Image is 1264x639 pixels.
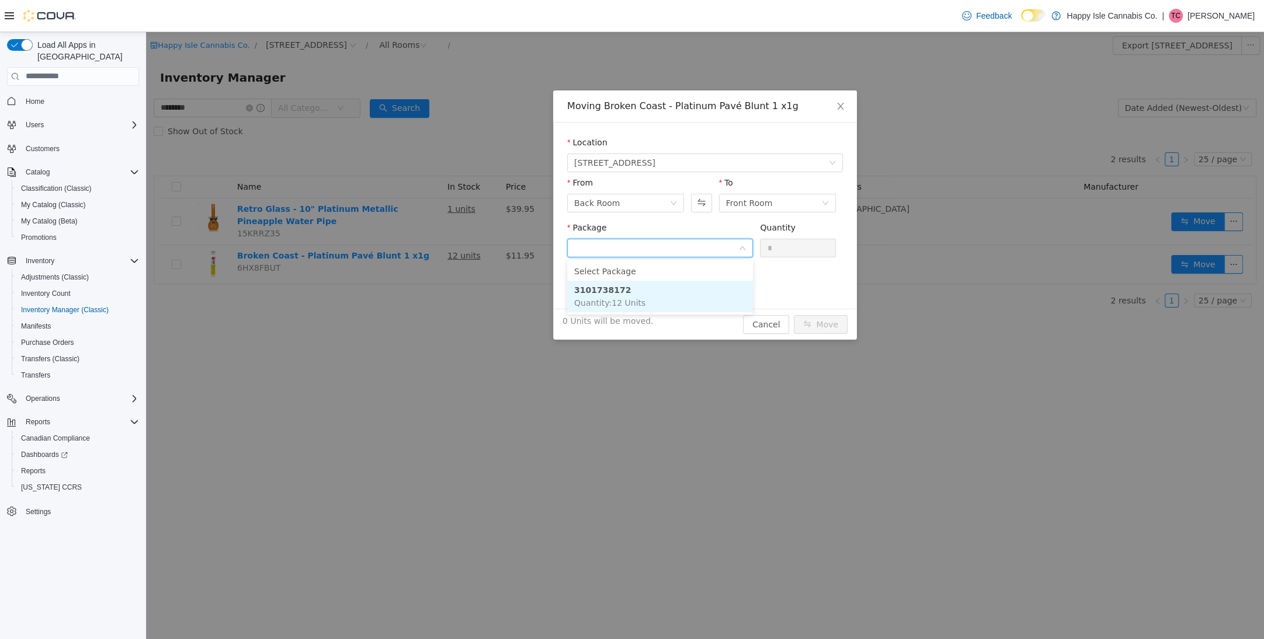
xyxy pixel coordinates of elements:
a: Adjustments (Classic) [16,270,93,284]
button: Close [678,58,711,91]
span: TC [1171,9,1180,23]
span: Transfers [21,371,50,380]
img: Cova [23,10,76,22]
input: Package [428,208,592,226]
a: Settings [21,505,55,519]
button: Classification (Classic) [12,180,144,197]
button: My Catalog (Classic) [12,197,144,213]
label: Quantity [614,191,650,200]
span: Manifests [16,319,139,333]
p: Happy Isle Cannabis Co. [1067,9,1157,23]
span: Settings [21,504,139,518]
span: Operations [26,394,60,403]
span: My Catalog (Classic) [16,198,139,212]
a: Manifests [16,319,55,333]
button: Users [2,117,144,133]
i: icon: down [676,167,683,176]
a: Dashboards [12,446,144,463]
span: 0 Units will be moved. [416,283,508,295]
span: Customers [21,141,139,156]
button: Adjustments (Classic) [12,269,144,285]
button: Customers [2,140,144,157]
a: Transfers [16,368,55,382]
span: Transfers (Classic) [21,354,79,364]
div: Moving Broken Coast - Platinum Pavé Blunt 1 x1g [421,68,697,81]
a: Customers [21,142,64,156]
a: Inventory Count [16,287,75,301]
button: Catalog [21,165,54,179]
span: Inventory Manager (Classic) [16,303,139,317]
button: Swap [545,162,565,180]
i: icon: down [683,127,690,135]
span: Transfers (Classic) [16,352,139,366]
a: Classification (Classic) [16,181,96,195]
span: Dashboards [16,448,139,462]
span: Canadian Compliance [21,434,90,443]
span: Inventory Count [16,287,139,301]
button: Reports [21,415,55,429]
nav: Complex example [7,88,139,550]
button: Transfers [12,367,144,383]
span: My Catalog (Classic) [21,200,86,209]
span: Settings [26,507,51,516]
span: Promotions [21,233,57,242]
button: Home [2,93,144,110]
button: Cancel [597,283,643,302]
a: [US_STATE] CCRS [16,480,86,494]
button: Promotions [12,229,144,246]
button: Catalog [2,164,144,180]
button: Reports [12,463,144,479]
span: Users [21,118,139,132]
div: Front Room [580,162,627,180]
button: Operations [2,390,144,407]
button: Settings [2,502,144,519]
span: Users [26,120,44,130]
a: Canadian Compliance [16,431,95,445]
span: [US_STATE] CCRS [21,483,82,492]
span: Reports [26,417,50,427]
p: [PERSON_NAME] [1187,9,1255,23]
a: Dashboards [16,448,72,462]
button: Canadian Compliance [12,430,144,446]
span: Promotions [16,231,139,245]
span: Home [26,97,44,106]
span: Reports [21,415,139,429]
span: Purchase Orders [16,336,139,350]
span: Manifests [21,322,51,331]
i: icon: down [524,167,531,176]
span: My Catalog (Beta) [21,217,78,226]
span: Dashboards [21,450,68,459]
label: From [421,146,447,155]
span: Home [21,94,139,109]
a: Home [21,95,49,109]
button: Inventory [2,253,144,269]
strong: 3101738172 [428,253,485,263]
span: My Catalog (Beta) [16,214,139,228]
div: Tarin Cooper [1169,9,1183,23]
span: Adjustments (Classic) [21,273,89,282]
span: Classification (Classic) [21,184,92,193]
button: Inventory Count [12,285,144,302]
span: Canadian Compliance [16,431,139,445]
button: Operations [21,392,65,406]
button: [US_STATE] CCRS [12,479,144,495]
a: Transfers (Classic) [16,352,84,366]
span: Operations [21,392,139,406]
button: icon: swapMove [648,283,702,302]
a: Purchase Orders [16,336,79,350]
button: Transfers (Classic) [12,351,144,367]
button: Purchase Orders [12,334,144,351]
span: Adjustments (Classic) [16,270,139,284]
label: To [573,146,587,155]
span: Transfers [16,368,139,382]
div: Back Room [428,162,474,180]
span: Washington CCRS [16,480,139,494]
i: icon: down [593,212,600,221]
span: Quantity : 12 Units [428,266,499,275]
label: Package [421,191,460,200]
span: Reports [16,464,139,478]
a: Inventory Manager (Classic) [16,303,113,317]
button: Users [21,118,48,132]
span: Inventory Manager (Classic) [21,305,109,315]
